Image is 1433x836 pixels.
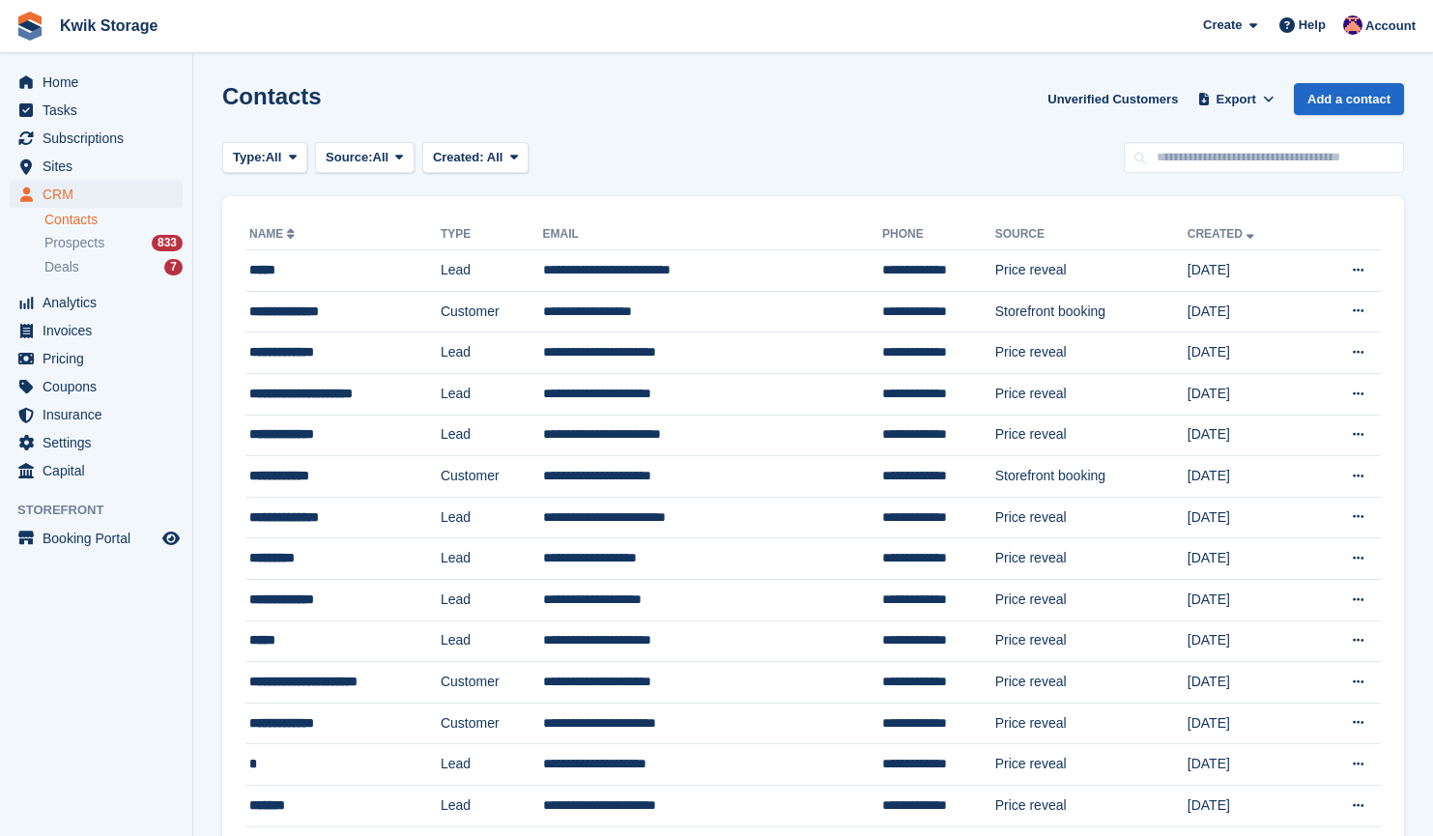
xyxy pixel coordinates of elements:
[10,401,183,428] a: menu
[1203,15,1242,35] span: Create
[10,373,183,400] a: menu
[995,415,1188,456] td: Price reveal
[43,125,158,152] span: Subscriptions
[1188,662,1310,704] td: [DATE]
[1188,250,1310,292] td: [DATE]
[1188,744,1310,786] td: [DATE]
[441,373,543,415] td: Lead
[222,142,307,174] button: Type: All
[233,148,266,167] span: Type:
[995,703,1188,744] td: Price reveal
[1188,456,1310,498] td: [DATE]
[441,785,543,826] td: Lead
[44,258,79,276] span: Deals
[43,373,158,400] span: Coupons
[326,148,372,167] span: Source:
[44,257,183,277] a: Deals 7
[487,150,503,164] span: All
[1188,538,1310,580] td: [DATE]
[441,579,543,620] td: Lead
[441,620,543,662] td: Lead
[15,12,44,41] img: stora-icon-8386f47178a22dfd0bd8f6a31ec36ba5ce8667c1dd55bd0f319d3a0aa187defe.svg
[249,227,299,241] a: Name
[266,148,282,167] span: All
[995,332,1188,374] td: Price reveal
[441,497,543,538] td: Lead
[995,373,1188,415] td: Price reveal
[10,97,183,124] a: menu
[1188,703,1310,744] td: [DATE]
[43,317,158,344] span: Invoices
[995,219,1188,250] th: Source
[10,317,183,344] a: menu
[441,703,543,744] td: Customer
[441,456,543,498] td: Customer
[1299,15,1326,35] span: Help
[43,69,158,96] span: Home
[159,527,183,550] a: Preview store
[43,97,158,124] span: Tasks
[373,148,389,167] span: All
[1365,16,1416,36] span: Account
[441,538,543,580] td: Lead
[44,233,183,253] a: Prospects 833
[995,250,1188,292] td: Price reveal
[1040,83,1186,115] a: Unverified Customers
[543,219,883,250] th: Email
[43,457,158,484] span: Capital
[44,234,104,252] span: Prospects
[1294,83,1404,115] a: Add a contact
[995,744,1188,786] td: Price reveal
[222,83,322,109] h1: Contacts
[43,181,158,208] span: CRM
[10,429,183,456] a: menu
[152,235,183,251] div: 833
[441,291,543,332] td: Customer
[441,250,543,292] td: Lead
[995,291,1188,332] td: Storefront booking
[995,456,1188,498] td: Storefront booking
[441,662,543,704] td: Customer
[10,69,183,96] a: menu
[43,153,158,180] span: Sites
[43,429,158,456] span: Settings
[10,125,183,152] a: menu
[1193,83,1278,115] button: Export
[10,525,183,552] a: menu
[441,332,543,374] td: Lead
[995,497,1188,538] td: Price reveal
[10,181,183,208] a: menu
[1188,785,1310,826] td: [DATE]
[315,142,415,174] button: Source: All
[10,457,183,484] a: menu
[43,525,158,552] span: Booking Portal
[17,501,192,520] span: Storefront
[995,579,1188,620] td: Price reveal
[441,744,543,786] td: Lead
[43,289,158,316] span: Analytics
[422,142,529,174] button: Created: All
[1188,291,1310,332] td: [DATE]
[1188,415,1310,456] td: [DATE]
[882,219,995,250] th: Phone
[441,219,543,250] th: Type
[995,620,1188,662] td: Price reveal
[1188,620,1310,662] td: [DATE]
[1188,497,1310,538] td: [DATE]
[10,153,183,180] a: menu
[1343,15,1362,35] img: Jade Stanley
[1188,373,1310,415] td: [DATE]
[10,345,183,372] a: menu
[44,211,183,229] a: Contacts
[164,259,183,275] div: 7
[995,538,1188,580] td: Price reveal
[1217,90,1256,109] span: Export
[1188,227,1258,241] a: Created
[52,10,165,42] a: Kwik Storage
[43,345,158,372] span: Pricing
[995,785,1188,826] td: Price reveal
[433,150,484,164] span: Created:
[43,401,158,428] span: Insurance
[10,289,183,316] a: menu
[1188,332,1310,374] td: [DATE]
